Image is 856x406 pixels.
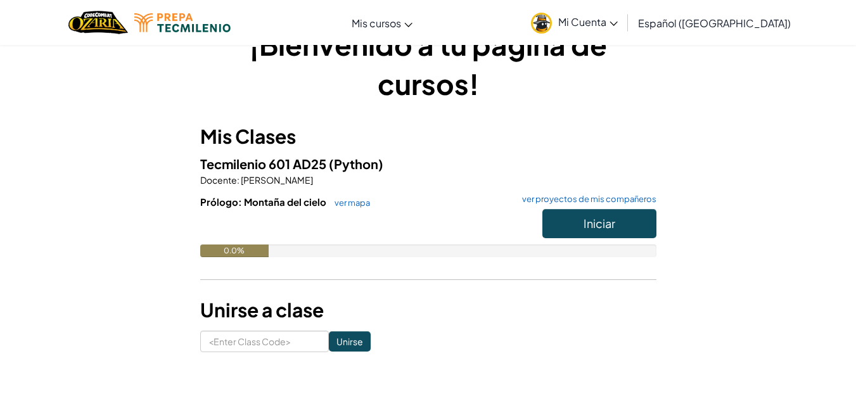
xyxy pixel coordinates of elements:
[632,6,797,40] a: Español ([GEOGRAPHIC_DATA])
[516,195,656,203] a: ver proyectos de mis compañeros
[200,122,656,151] h3: Mis Clases
[638,16,791,30] span: Español ([GEOGRAPHIC_DATA])
[68,10,127,35] img: Home
[328,198,370,208] a: ver mapa
[345,6,419,40] a: Mis cursos
[329,156,383,172] span: (Python)
[237,174,240,186] span: :
[558,15,618,29] span: Mi Cuenta
[542,209,656,238] button: Iniciar
[200,244,269,257] div: 0.0%
[68,10,127,35] a: Ozaria by CodeCombat logo
[200,296,656,324] h3: Unirse a clase
[200,331,329,352] input: <Enter Class Code>
[200,25,656,103] h1: ¡Bienvenido a tu página de cursos!
[531,13,552,34] img: avatar
[134,13,231,32] img: Tecmilenio logo
[240,174,313,186] span: [PERSON_NAME]
[329,331,371,352] input: Unirse
[352,16,401,30] span: Mis cursos
[200,196,328,208] span: Prólogo: Montaña del cielo
[200,156,329,172] span: Tecmilenio 601 AD25
[584,216,615,231] span: Iniciar
[525,3,624,42] a: Mi Cuenta
[200,174,237,186] span: Docente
